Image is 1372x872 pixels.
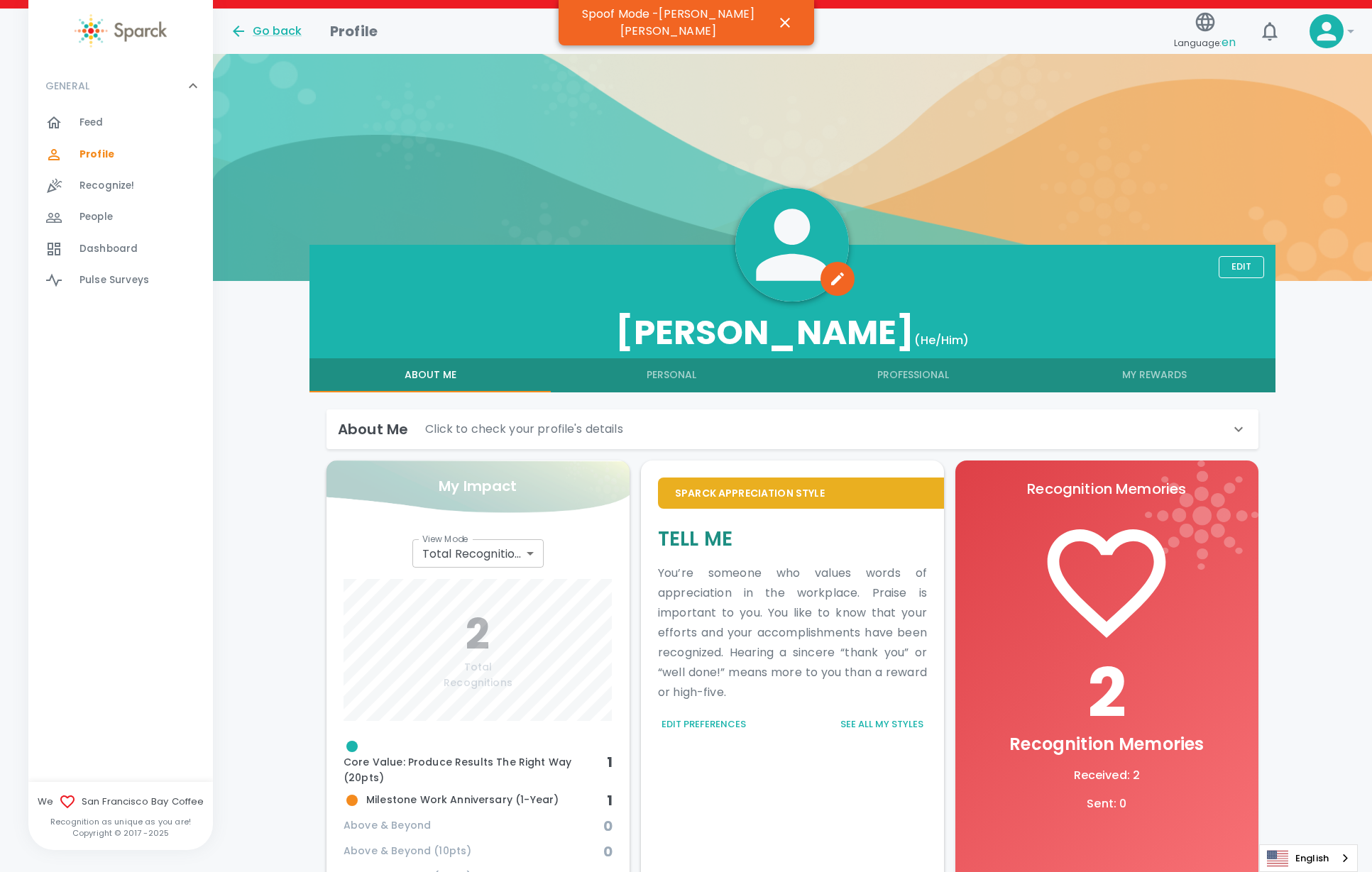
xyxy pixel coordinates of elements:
[792,358,1033,392] button: Professional
[603,815,613,837] h6: 0
[28,139,213,170] a: Profile
[344,792,607,809] span: Milestone Work Anniversary (1-Year)
[344,844,603,859] span: Above & Beyond (10pts)
[344,818,603,834] span: Above & Beyond
[972,478,1241,500] p: Recognition Memories
[79,210,113,224] span: People
[28,816,213,827] p: Recognition as unique as you are!
[28,107,213,302] div: GENERAL
[1009,732,1204,756] span: Recognition Memories
[972,795,1241,812] p: Sent : 0
[79,179,135,193] span: Recognize!
[45,79,89,93] p: GENERAL
[837,714,927,736] button: See all my styles
[1219,256,1264,278] button: Edit
[914,332,969,348] span: (He/Him)
[28,233,213,265] a: Dashboard
[1260,845,1357,871] a: English
[28,14,213,48] a: Sparck logo
[230,23,302,40] button: Go back
[658,563,927,702] p: You’re someone who values words of appreciation in the workplace. Praise is important to you. You...
[28,793,213,810] span: We San Francisco Bay Coffee
[28,170,213,202] a: Recognize!
[425,421,623,438] p: Click to check your profile's details
[79,148,114,162] span: Profile
[75,14,167,48] img: Sparck logo
[330,20,378,43] h1: Profile
[28,107,213,138] a: Feed
[28,827,213,839] p: Copyright © 2017 - 2025
[1222,34,1236,50] span: en
[1259,844,1358,872] div: Language
[344,738,607,786] span: Core Value: Produce Results The Right Way (20pts)
[28,202,213,233] a: People
[551,358,792,392] button: Personal
[1259,844,1358,872] aside: Language selected: English
[1034,358,1275,392] button: My Rewards
[326,409,1258,449] div: About MeClick to check your profile's details
[79,242,138,256] span: Dashboard
[1168,6,1241,57] button: Language:en
[607,789,613,812] h6: 1
[658,714,750,736] button: Edit Preferences
[28,65,213,107] div: GENERAL
[439,475,517,497] p: My Impact
[1145,460,1258,570] img: logo
[1174,33,1236,53] span: Language:
[422,533,468,545] label: View Mode
[658,526,927,552] h5: Tell Me
[972,653,1241,733] h1: 2
[412,539,544,568] div: Total Recognitions
[972,767,1241,784] p: Received : 2
[603,840,613,863] h6: 0
[338,418,408,441] h6: About Me
[79,116,104,130] span: Feed
[28,265,213,296] a: Pulse Surveys
[79,273,149,287] span: Pulse Surveys
[607,751,613,773] h6: 1
[309,313,1275,353] h3: [PERSON_NAME]
[309,358,551,392] button: About Me
[675,486,927,500] p: Sparck Appreciation Style
[309,358,1275,392] div: full width tabs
